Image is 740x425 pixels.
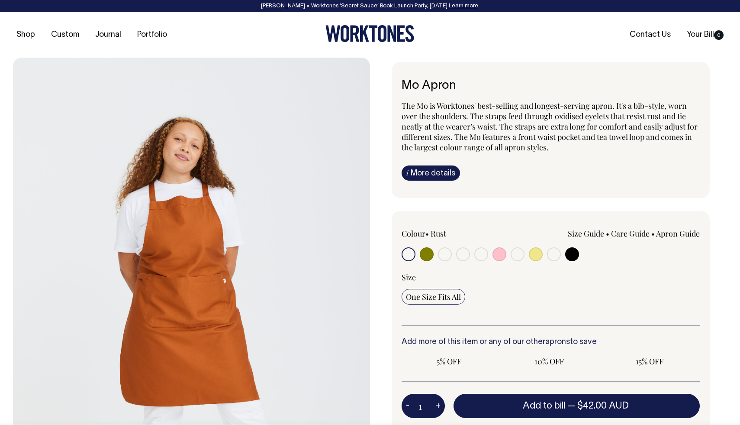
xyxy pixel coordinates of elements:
h6: Mo Apron [402,79,700,93]
a: aprons [545,338,570,346]
a: Size Guide [568,228,604,239]
a: Shop [13,28,39,42]
span: The Mo is Worktones' best-selling and longest-serving apron. It's a bib-style, worn over the shou... [402,101,698,152]
input: 15% OFF [602,354,697,369]
a: Custom [48,28,83,42]
a: Apron Guide [656,228,700,239]
span: • [425,228,429,239]
a: Care Guide [611,228,650,239]
span: One Size Fits All [406,292,461,302]
a: iMore details [402,165,460,181]
span: 10% OFF [506,356,593,367]
input: 5% OFF [402,354,497,369]
a: Your Bill0 [683,28,727,42]
a: Contact Us [626,28,674,42]
button: - [402,397,414,415]
span: • [651,228,655,239]
span: 15% OFF [606,356,693,367]
div: Size [402,272,700,282]
input: 10% OFF [502,354,597,369]
button: Add to bill —$42.00 AUD [454,394,700,418]
span: 5% OFF [406,356,492,367]
span: — [567,402,631,410]
input: One Size Fits All [402,289,465,305]
span: • [606,228,609,239]
div: [PERSON_NAME] × Worktones ‘Secret Sauce’ Book Launch Party, [DATE]. . [9,3,731,9]
a: Journal [92,28,125,42]
a: Portfolio [134,28,171,42]
label: Rust [431,228,446,239]
button: + [431,397,445,415]
span: i [406,168,409,177]
div: Colour [402,228,521,239]
span: $42.00 AUD [577,402,629,410]
a: Learn more [449,3,478,9]
span: 0 [714,30,724,40]
h6: Add more of this item or any of our other to save [402,338,700,347]
span: Add to bill [523,402,565,410]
